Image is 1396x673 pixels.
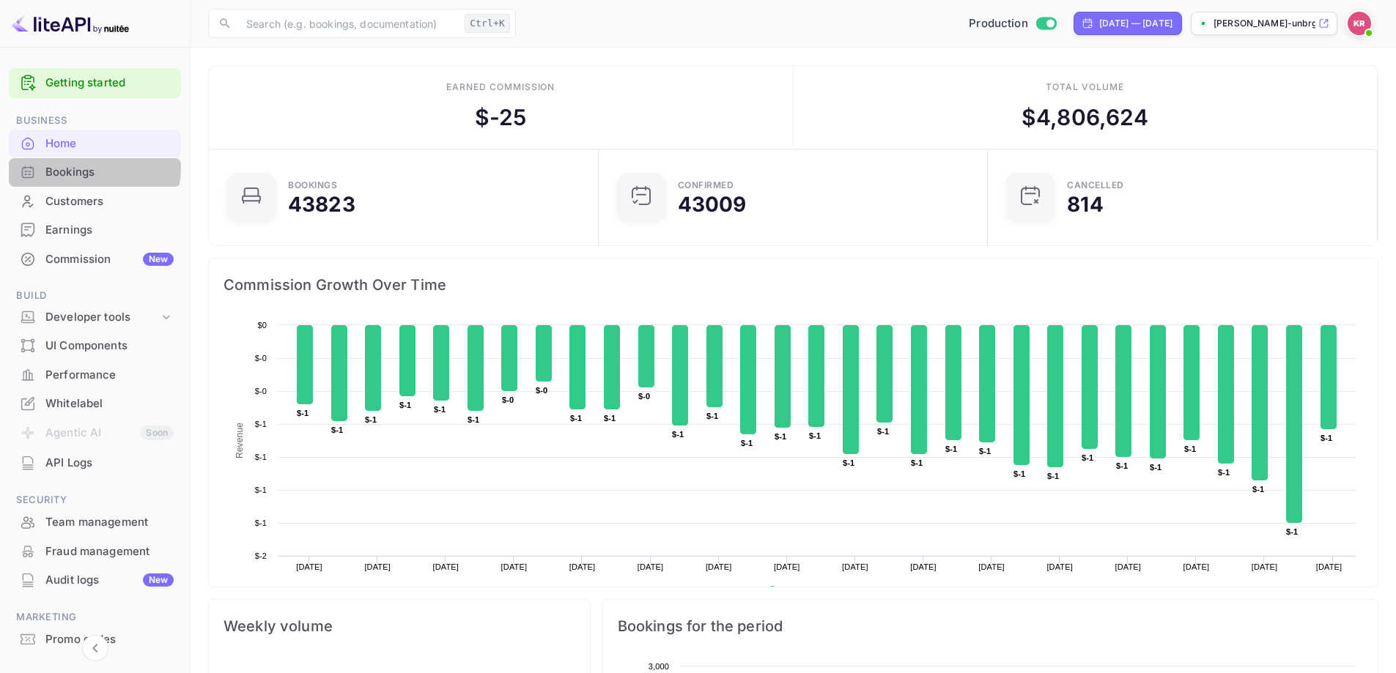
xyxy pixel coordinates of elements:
[672,430,684,439] text: $-1
[9,566,181,593] a: Audit logsNew
[45,395,174,412] div: Whitelabel
[638,562,664,571] text: [DATE]
[45,572,174,589] div: Audit logs
[9,508,181,535] a: Team management
[9,187,181,215] a: Customers
[9,625,181,652] a: Promo codes
[465,14,510,33] div: Ctrl+K
[9,216,181,243] a: Earnings
[143,253,174,266] div: New
[1047,472,1059,480] text: $-1
[45,222,174,239] div: Earnings
[9,625,181,654] div: Promo codes
[234,423,245,458] text: Revenue
[9,390,181,418] div: Whitelabel
[1022,101,1149,134] div: $ 4,806,624
[255,453,267,461] text: $-1
[45,164,174,181] div: Bookings
[475,101,527,134] div: $ -25
[969,15,1028,32] span: Production
[255,551,267,560] text: $-2
[45,543,174,560] div: Fraud management
[45,193,174,210] div: Customers
[638,392,650,401] text: $-0
[9,538,181,565] a: Fraud management
[45,338,174,354] div: UI Components
[809,431,821,440] text: $-1
[1116,461,1128,470] text: $-1
[1150,463,1162,472] text: $-1
[9,332,181,359] a: UI Components
[9,245,181,274] div: CommissionNew
[618,614,1363,638] span: Bookings for the period
[9,130,181,157] a: Home
[1321,434,1332,442] text: $-1
[255,486,267,494] text: $-1
[1046,562,1073,571] text: [DATE]
[1082,453,1093,462] text: $-1
[432,562,459,571] text: [DATE]
[45,367,174,384] div: Performance
[1286,527,1298,536] text: $-1
[399,401,411,409] text: $-1
[9,361,181,388] a: Performance
[911,458,923,467] text: $-1
[9,538,181,566] div: Fraud management
[979,447,991,456] text: $-1
[9,187,181,216] div: Customers
[365,415,377,424] text: $-1
[45,135,174,152] div: Home
[288,194,355,215] div: 43823
[775,432,786,441] text: $-1
[1183,562,1210,571] text: [DATE]
[9,288,181,304] span: Build
[9,332,181,360] div: UI Components
[1252,562,1278,571] text: [DATE]
[9,305,181,330] div: Developer tools
[296,562,322,571] text: [DATE]
[910,562,937,571] text: [DATE]
[9,492,181,508] span: Security
[1046,81,1124,94] div: Total volume
[9,508,181,537] div: Team management
[9,130,181,158] div: Home
[331,425,343,434] text: $-1
[569,562,596,571] text: [DATE]
[257,321,267,330] text: $0
[501,562,528,571] text: [DATE]
[9,609,181,625] span: Marketing
[255,354,267,362] text: $-0
[774,562,800,571] text: [DATE]
[82,635,108,661] button: Collapse navigation
[963,15,1062,32] div: Switch to Sandbox mode
[978,562,1005,571] text: [DATE]
[877,427,889,436] text: $-1
[237,9,459,38] input: Search (e.g. bookings, documentation)
[782,586,819,596] text: Revenue
[502,395,514,404] text: $-0
[9,216,181,245] div: Earnings
[9,390,181,417] a: Whitelabel
[1218,468,1230,477] text: $-1
[1316,562,1343,571] text: [DATE]
[842,562,868,571] text: [DATE]
[9,449,181,476] a: API Logs
[468,415,479,424] text: $-1
[1013,469,1025,478] text: $-1
[604,414,616,423] text: $-1
[255,387,267,395] text: $-0
[288,181,337,190] div: Bookings
[12,12,129,35] img: LiteAPI logo
[1067,194,1103,215] div: 814
[1067,181,1124,190] div: CANCELLED
[1348,12,1371,35] img: Kobus Roux
[446,81,555,94] div: Earned commission
[45,631,174,648] div: Promo codes
[678,181,734,190] div: Confirmed
[143,573,174,587] div: New
[1252,485,1264,494] text: $-1
[9,158,181,185] a: Bookings
[45,514,174,531] div: Team management
[9,566,181,595] div: Audit logsNew
[1099,17,1172,30] div: [DATE] — [DATE]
